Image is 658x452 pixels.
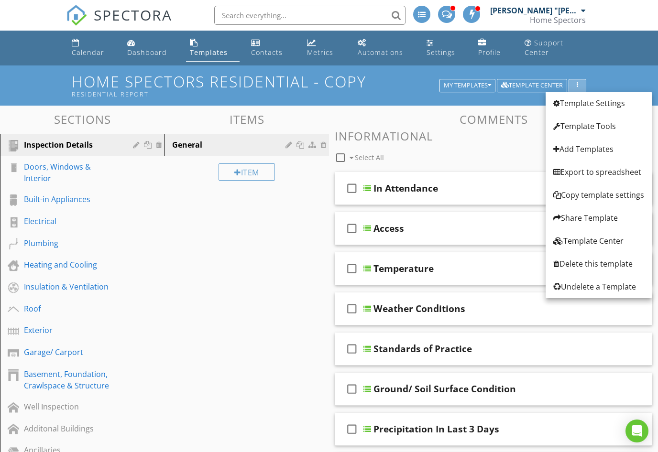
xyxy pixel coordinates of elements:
div: Templates [190,48,228,57]
div: Weather Conditions [373,303,465,314]
span: SPECTORA [94,5,172,25]
div: Contacts [251,48,283,57]
div: In Attendance [373,183,438,194]
a: Company Profile [474,34,513,62]
i: check_box_outline_blank [344,337,360,360]
span: Select All [355,153,384,162]
div: Profile [478,48,501,57]
h3: Items [164,113,329,126]
div: Template Center [553,235,644,247]
i: check_box_outline_blank [344,217,360,240]
div: Settings [427,48,455,57]
div: Item [219,163,275,181]
h3: Comments [335,113,652,126]
div: Copy template settings [553,189,644,201]
a: Automations (Advanced) [354,34,415,62]
div: Precipitation In Last 3 Days [373,423,499,435]
div: Doors, Windows & Interior [24,161,119,184]
div: Add Templates [553,143,644,155]
a: Template Center [546,229,652,252]
i: check_box_outline_blank [344,418,360,441]
input: Search everything... [214,6,406,25]
div: Access [373,223,404,234]
div: Undelete a Template [553,281,644,292]
div: Automations [358,48,403,57]
div: My Templates [444,82,491,89]
a: Support Center [521,34,591,62]
div: Support Center [525,38,563,57]
div: Calendar [72,48,104,57]
div: Well Inspection [24,401,119,412]
button: My Templates [439,79,495,92]
div: Template Settings [553,97,644,109]
div: Metrics [307,48,333,57]
i: check_box_outline_blank [344,297,360,320]
div: Dashboard [127,48,167,57]
div: Home Spectors [530,15,586,25]
div: Built-in Appliances [24,194,119,205]
div: Insulation & Ventilation [24,281,119,292]
i: check_box_outline_blank [344,257,360,280]
div: Roof [24,303,119,314]
div: General [172,139,288,151]
a: SPECTORA [66,13,172,33]
div: Temperature [373,263,434,274]
div: Electrical [24,215,119,227]
a: Dashboard [123,34,178,62]
div: Ground/ Soil Surface Condition [373,383,516,395]
div: Exterior [24,324,119,336]
h1: Home Spectors Residential - Copy [72,73,586,97]
div: Residential Report [72,90,442,98]
a: Template Center [497,80,567,89]
i: check_box_outline_blank [344,377,360,400]
a: Templates [186,34,240,62]
a: Settings [423,34,467,62]
div: Plumbing [24,237,119,249]
div: [PERSON_NAME] "[PERSON_NAME]" [PERSON_NAME] [490,6,579,15]
i: check_box_outline_blank [344,177,360,200]
div: Template Tools [553,120,644,132]
div: Inspection Details [24,139,119,151]
a: Calendar [68,34,116,62]
div: Open Intercom Messenger [625,420,648,442]
a: Metrics [303,34,347,62]
img: The Best Home Inspection Software - Spectora [66,5,87,26]
div: Share Template [553,212,644,224]
div: Garage/ Carport [24,346,119,358]
div: Heating and Cooling [24,259,119,270]
h3: Informational [335,129,652,142]
div: Basement, Foundation, Crawlspace & Structure [24,368,119,391]
div: Additonal Buildings [24,423,119,434]
a: Contacts [247,34,296,62]
div: Template Center [501,82,563,89]
div: Delete this template [553,258,644,269]
div: Export to spreadsheet [553,166,644,178]
button: Template Center [497,79,567,92]
div: Standards of Practice [373,343,472,355]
